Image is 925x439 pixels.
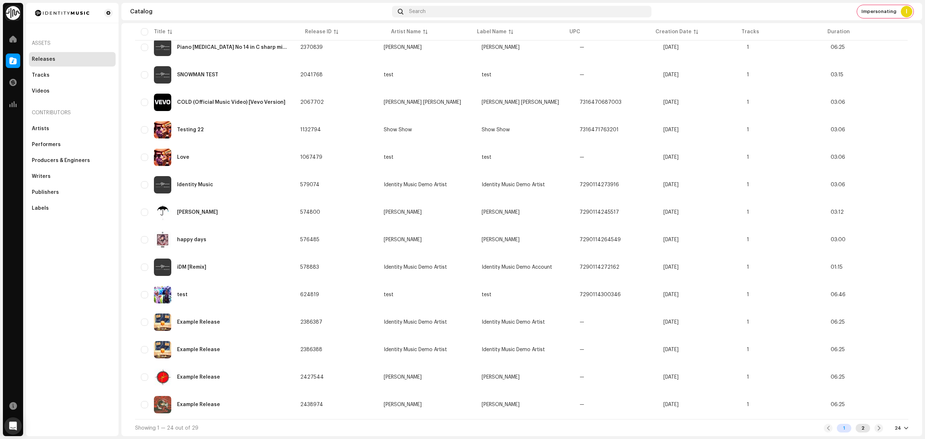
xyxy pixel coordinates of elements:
img: d59c3824-c9c5-4965-9be3-6b58e0de2505 [154,94,171,111]
span: 7316471763201 [580,127,619,132]
span: 1 [747,402,749,407]
span: Jul 10, 2024 [663,347,679,352]
span: Search [409,9,426,14]
div: Catalog [130,9,389,14]
span: Sep 8, 2020 [663,237,679,242]
span: 06:25 [831,375,845,380]
span: Billy Boys [482,375,520,380]
span: 1 [747,347,749,352]
span: 03:06 [831,127,845,132]
div: Identity Music Demo Artist [384,320,447,325]
span: Aug 18, 2020 [663,210,679,215]
div: Testing 22 [177,127,204,132]
span: Aug 2, 2024 [663,402,679,407]
span: — [580,45,584,50]
span: test [384,72,470,77]
span: 7290114264549 [580,237,621,242]
div: [PERSON_NAME] [384,45,422,50]
span: 03:06 [831,100,845,105]
span: 579074 [300,182,319,187]
span: Billy Boys [482,45,520,50]
span: 06:25 [831,347,845,352]
div: happy days [177,237,206,242]
img: 97da4fa3-8b3a-441b-b3f6-62529eb56be1 [154,396,171,413]
div: [PERSON_NAME] [384,402,422,407]
re-m-nav-item: Labels [29,201,116,216]
span: 2041768 [300,72,323,77]
div: test [384,155,393,160]
span: — [580,320,584,325]
img: d85206dc-77e3-40b1-92eb-1d7d658274a3 [154,176,171,193]
div: Artist Name [391,28,421,35]
span: 1132794 [300,127,321,132]
span: test [482,292,491,297]
span: 2427544 [300,375,324,380]
span: 03:12 [831,210,844,215]
div: test [384,292,393,297]
div: 2 [856,424,870,432]
div: iDM [Remix] [177,265,206,270]
div: Example Release [177,402,220,407]
span: 03:06 [831,155,845,160]
span: Mar 1, 2022 [663,155,679,160]
div: Identity Music [177,182,213,187]
span: Jon [384,210,470,215]
span: 7290114272162 [580,265,619,270]
div: Piano Sonata No 14 in C sharp minor, Op 27 No 2 Moonlight Adagio [177,45,289,50]
span: Identity Music Demo Artist [482,320,545,325]
div: Assets [29,35,116,52]
span: — [580,72,584,77]
span: Identity Music Demo Artist [384,265,470,270]
div: Producers & Engineers [32,158,90,163]
span: 1 [747,320,749,325]
div: Love [177,155,189,160]
img: 86f23d18-09bf-48fa-9d21-53e6d6eba232 [154,259,171,276]
span: 1 [747,182,749,187]
div: Videos [32,88,50,94]
div: Open Intercom Messenger [4,417,22,435]
span: Oct 27, 2020 [663,182,679,187]
span: Jess [482,237,520,242]
span: test [482,155,491,160]
div: Performers [32,142,61,148]
div: I [901,6,912,17]
span: Identity Music Demo Account [482,265,552,270]
span: 2386387 [300,320,322,325]
img: 960078d3-9f51-4f27-b532-4541b499ecec [154,231,171,248]
span: 1 [747,210,749,215]
div: Release ID [305,28,332,35]
re-m-nav-item: Performers [29,137,116,152]
span: 7290114273916 [580,182,619,187]
span: — [580,402,584,407]
div: Title [154,28,165,35]
div: [PERSON_NAME] [PERSON_NAME] [384,100,461,105]
span: 03:00 [831,237,846,242]
span: Identity Music Demo Artist [482,182,545,187]
span: 1 [747,72,749,77]
span: Jul 10, 2024 [663,320,679,325]
img: 42d83d4f-a359-42ec-ad21-b37f033e9d98 [154,368,171,386]
re-a-nav-header: Contributors [29,104,116,122]
span: 03:06 [831,182,845,187]
div: [PERSON_NAME] [384,237,422,242]
span: 1 [747,292,749,297]
span: 1 [747,45,749,50]
img: 185c913a-8839-411b-a7b9-bf647bcb215e [32,9,92,17]
div: Labels [32,205,49,211]
span: 1 [747,237,749,242]
div: Identity Music Demo Artist [384,347,447,352]
div: [PERSON_NAME] [384,375,422,380]
re-m-nav-item: Publishers [29,185,116,200]
span: 01:15 [831,265,843,270]
div: test [384,72,393,77]
span: Show Show [482,127,510,132]
div: Releases [32,56,55,62]
span: Billy Boys [482,402,520,407]
span: — [580,347,584,352]
span: 578883 [300,265,319,270]
div: Label Name [477,28,507,35]
div: Creation Date [655,28,692,35]
span: Show Show [384,127,470,132]
span: 576485 [300,237,319,242]
span: 06:46 [831,292,846,297]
